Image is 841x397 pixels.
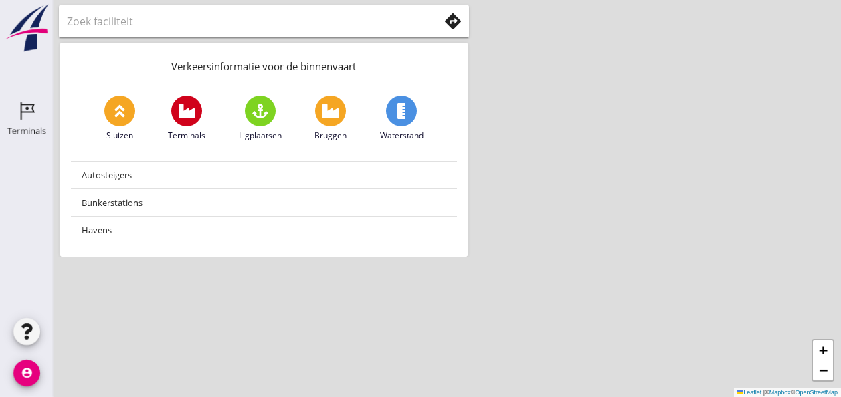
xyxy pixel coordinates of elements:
[819,342,828,358] span: +
[13,360,40,386] i: account_circle
[82,222,446,238] div: Havens
[168,130,205,142] span: Terminals
[737,389,761,396] a: Leaflet
[813,360,833,380] a: Zoom out
[106,130,133,142] span: Sluizen
[769,389,791,396] a: Mapbox
[82,194,446,211] div: Bunkerstations
[60,43,468,85] div: Verkeersinformatie voor de binnenvaart
[763,389,765,396] span: |
[7,126,46,135] div: Terminals
[380,130,424,142] span: Waterstand
[795,389,838,396] a: OpenStreetMap
[3,3,51,53] img: logo-small.a267ee39.svg
[239,130,282,142] span: Ligplaatsen
[67,11,420,32] input: Zoek faciliteit
[239,96,282,142] a: Ligplaatsen
[734,388,841,397] div: © ©
[168,96,205,142] a: Terminals
[819,362,828,378] span: −
[82,167,446,183] div: Autosteigers
[380,96,424,142] a: Waterstand
[314,130,347,142] span: Bruggen
[813,340,833,360] a: Zoom in
[104,96,135,142] a: Sluizen
[314,96,347,142] a: Bruggen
